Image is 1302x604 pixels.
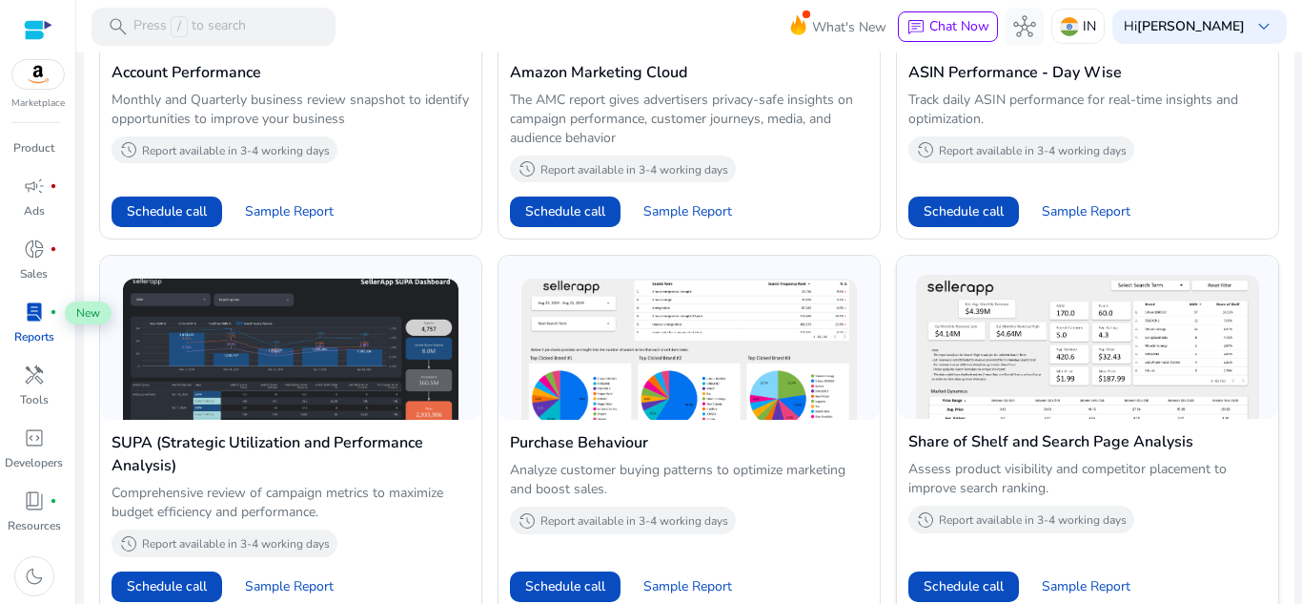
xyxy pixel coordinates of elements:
span: Sample Report [643,577,732,596]
p: Monthly and Quarterly business review snapshot to identify opportunities to improve your business [112,91,470,129]
p: Report available in 3-4 working days [540,162,728,177]
p: Resources [8,517,61,534]
span: fiber_manual_record [50,245,57,253]
p: The AMC report gives advertisers privacy-safe insights on campaign performance, customer journeys... [510,91,868,148]
span: / [171,16,188,37]
span: New [65,302,112,324]
h4: ASIN Performance - Day Wise [908,61,1267,84]
button: hub [1006,8,1044,46]
span: Sample Report [643,202,732,221]
span: Schedule call [127,576,207,596]
p: Report available in 3-4 working days [142,143,330,158]
span: inventory_2 [23,112,46,135]
p: Comprehensive review of campaign metrics to maximize budget efficiency and performance. [112,484,470,522]
button: Schedule call [112,572,222,602]
p: Report available in 3-4 working days [142,536,330,552]
span: Sample Report [245,577,334,596]
button: Schedule call [112,197,222,227]
button: Schedule call [908,572,1019,602]
span: fiber_manual_record [50,308,57,316]
p: Developers [5,454,63,471]
h4: SUPA (Strategic Utilization and Performance Analysis) [112,431,470,477]
p: IN [1083,10,1096,43]
button: Sample Report [230,197,349,227]
span: Schedule call [127,201,207,221]
p: Report available in 3-4 working days [540,513,728,529]
span: Sample Report [1042,577,1130,596]
button: chatChat Now [898,11,998,42]
span: history_2 [916,140,935,159]
p: Track daily ASIN performance for real-time insights and optimization. [908,91,1267,129]
span: book_4 [23,489,46,512]
p: Report available in 3-4 working days [939,143,1127,158]
button: Schedule call [510,197,620,227]
span: history_2 [119,140,138,159]
span: Schedule call [525,576,605,596]
p: Marketplace [11,96,65,111]
span: history_2 [916,510,935,530]
span: history_2 [518,159,537,178]
span: Sample Report [245,202,334,221]
span: code_blocks [23,427,46,449]
span: Schedule call [525,201,605,221]
img: amazon.svg [12,60,64,89]
span: search [107,15,130,38]
span: fiber_manual_record [50,497,57,505]
p: Press to search [133,16,246,37]
b: [PERSON_NAME] [1137,17,1245,35]
p: Report available in 3-4 working days [939,512,1127,528]
span: donut_small [23,238,46,260]
span: fiber_manual_record [50,182,57,190]
p: Sales [20,265,48,282]
button: Schedule call [510,572,620,602]
span: history_2 [518,511,537,531]
p: Ads [24,202,45,219]
span: handyman [23,364,46,386]
span: keyboard_arrow_down [1252,15,1275,38]
span: What's New [812,10,886,44]
span: Schedule call [924,201,1004,221]
button: Sample Report [1027,572,1146,602]
button: Schedule call [908,197,1019,227]
button: Sample Report [1027,197,1146,227]
p: Assess product visibility and competitor placement to improve search ranking. [908,460,1267,498]
span: lab_profile [23,301,46,323]
p: Tools [20,391,49,408]
button: Sample Report [230,572,349,602]
span: history_2 [119,534,138,553]
p: Hi [1124,20,1245,33]
span: Schedule call [924,576,1004,596]
h4: Purchase Behaviour [510,431,868,454]
span: Sample Report [1042,202,1130,221]
span: campaign [23,175,46,198]
button: Sample Report [628,197,747,227]
button: Sample Report [628,572,747,602]
span: chat [906,18,926,37]
img: in.svg [1060,17,1079,36]
h4: Account Performance [112,61,470,84]
p: Analyze customer buying patterns to optimize marketing and boost sales. [510,461,868,499]
span: hub [1013,15,1036,38]
h4: Share of Shelf and Search Page Analysis [908,430,1267,453]
span: dark_mode [23,565,46,588]
span: Chat Now [929,17,989,35]
p: Reports [14,328,54,345]
p: Product [13,139,54,156]
h4: Amazon Marketing Cloud [510,61,868,84]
